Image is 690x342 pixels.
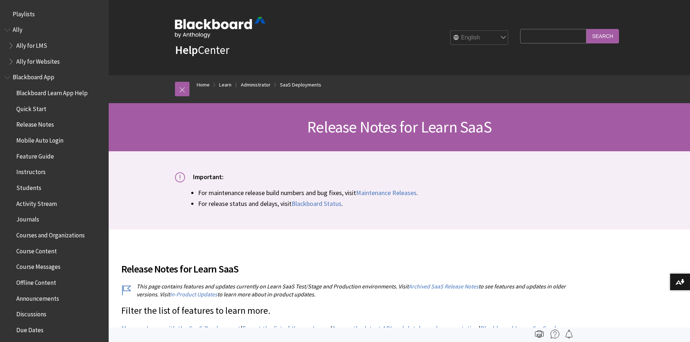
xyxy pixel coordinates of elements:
[13,71,54,81] span: Blackboard App
[16,119,54,128] span: Release Notes
[219,80,231,89] a: Learn
[409,283,478,290] a: Archived SaaS Release Notes
[198,188,624,198] li: For maintenance release build numbers and bug fixes, visit .
[241,80,271,89] a: Administrator
[292,199,342,208] a: Blackboard Status
[16,166,46,176] span: Instructors
[16,39,47,49] span: Ally for LMS
[4,8,104,20] nav: Book outline for Playlists
[16,308,46,318] span: Discussions
[197,80,210,89] a: Home
[16,214,39,223] span: Journals
[121,253,570,276] h2: Release Notes for Learn SaaS
[307,117,492,137] span: Release Notes for Learn SaaS
[16,276,56,286] span: Offline Content
[16,292,59,302] span: Announcements
[121,282,570,299] p: This page contains features and updates currently on Learn SaaS Test/Stage and Production environ...
[121,304,570,317] p: Filter the list of features to learn more.
[16,324,43,334] span: Due Dates
[332,324,478,333] a: Access the latest API and database documentation
[16,198,57,207] span: Activity Stream
[16,261,60,271] span: Course Messages
[4,24,104,68] nav: Book outline for Anthology Ally Help
[175,17,265,38] img: Blackboard by Anthology
[586,29,619,43] input: Search
[16,87,88,97] span: Blackboard Learn App Help
[551,330,559,338] img: More help
[16,103,46,113] span: Quick Start
[16,150,54,160] span: Feature Guide
[280,80,321,89] a: SaaS Deployments
[121,324,241,333] a: More on Learn with the SaaS Deployment
[535,330,544,338] img: Print
[16,229,85,239] span: Courses and Organizations
[13,8,35,18] span: Playlists
[16,134,63,144] span: Mobile Auto Login
[242,324,330,333] a: Export the list of Known Issues
[175,43,198,57] strong: Help
[175,43,229,57] a: HelpCenter
[170,291,217,298] a: In-Product Updates
[193,173,223,181] span: Important:
[356,189,417,197] a: Maintenance Releases
[451,31,509,45] select: Site Language Selector
[16,182,41,191] span: Students
[16,245,57,255] span: Course Content
[198,199,624,208] li: For release status and delays, visit .
[16,55,60,65] span: Ally for Websites
[565,330,573,338] img: Follow this page
[13,24,22,34] span: Ally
